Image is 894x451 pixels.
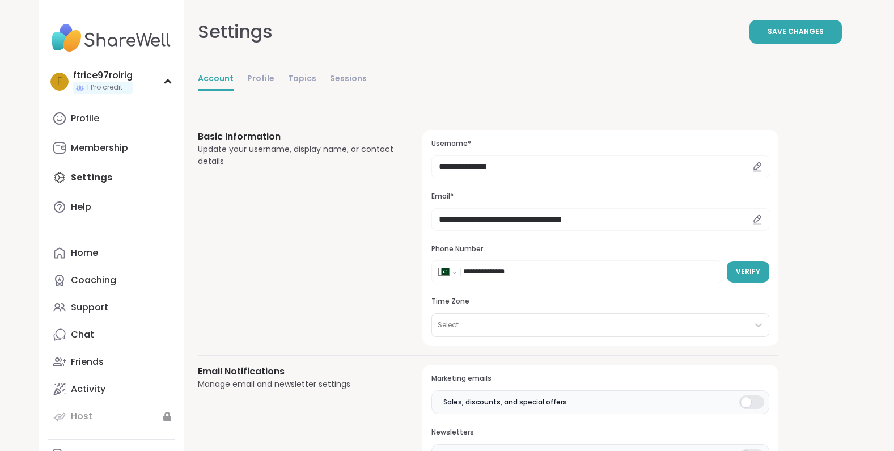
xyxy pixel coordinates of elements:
a: Profile [247,68,274,91]
h3: Time Zone [431,297,769,306]
h3: Username* [431,139,769,149]
img: ShareWell Nav Logo [48,18,175,58]
button: Verify [727,261,769,283]
div: Chat [71,328,94,341]
span: f [57,74,62,89]
a: Sessions [330,68,367,91]
div: ftrice97roirig [73,69,133,82]
a: Coaching [48,267,175,294]
span: Sales, discounts, and special offers [443,397,567,407]
a: Help [48,193,175,221]
a: Host [48,403,175,430]
span: Verify [736,267,760,277]
div: Help [71,201,91,213]
h3: Marketing emails [431,374,769,383]
div: Coaching [71,274,116,286]
a: Support [48,294,175,321]
div: Settings [198,18,273,45]
h3: Newsletters [431,428,769,437]
div: Membership [71,142,128,154]
div: Profile [71,112,99,125]
div: Activity [71,383,105,395]
a: Membership [48,134,175,162]
span: 1 Pro credit [87,83,122,92]
div: Host [71,410,92,423]
div: Update your username, display name, or contact details [198,144,396,167]
h3: Email Notifications [198,365,396,378]
h3: Basic Information [198,130,396,144]
a: Home [48,239,175,267]
a: Chat [48,321,175,348]
a: Account [198,68,234,91]
span: Save Changes [768,27,824,37]
a: Activity [48,376,175,403]
a: Profile [48,105,175,132]
h3: Email* [431,192,769,201]
div: Manage email and newsletter settings [198,378,396,390]
h3: Phone Number [431,245,769,254]
div: Home [71,247,98,259]
div: Support [71,301,108,314]
button: Save Changes [749,20,842,44]
div: Friends [71,356,104,368]
a: Topics [288,68,316,91]
a: Friends [48,348,175,376]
